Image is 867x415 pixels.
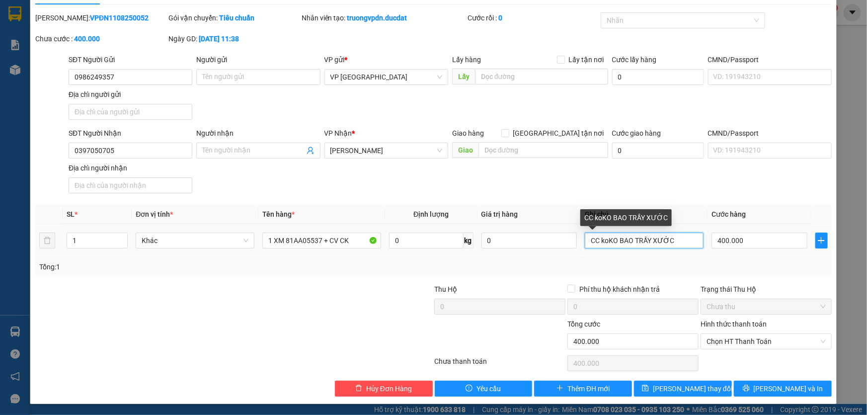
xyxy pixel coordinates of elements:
[612,56,657,64] label: Cước lấy hàng
[39,261,335,272] div: Tổng: 1
[69,128,192,139] div: SĐT Người Nhận
[347,14,407,22] b: truongvpdn.ducdat
[452,56,481,64] span: Lấy hàng
[534,381,632,397] button: plusThêm ĐH mới
[69,104,192,120] input: Địa chỉ của người gửi
[580,209,672,226] div: CC koKO BAO TRẦY XƯỚC
[196,54,320,65] div: Người gửi
[355,385,362,393] span: delete
[754,383,823,394] span: [PERSON_NAME] và In
[452,69,475,84] span: Lấy
[119,235,125,241] span: up
[136,210,173,218] span: Đơn vị tính
[69,177,192,193] input: Địa chỉ của người nhận
[142,233,248,248] span: Khác
[478,142,608,158] input: Dọc đường
[708,54,832,65] div: CMND/Passport
[413,210,449,218] span: Định lượng
[196,128,320,139] div: Người nhận
[585,233,704,249] input: Ghi Chú
[199,35,239,43] b: [DATE] 11:38
[324,129,352,137] span: VP Nhận
[302,12,466,23] div: Nhân viên tạo:
[35,12,166,23] div: [PERSON_NAME]:
[435,381,533,397] button: exclamation-circleYêu cầu
[466,385,473,393] span: exclamation-circle
[612,129,661,137] label: Cước giao hàng
[330,70,442,84] span: VP Đà Nẵng
[475,69,608,84] input: Dọc đường
[69,163,192,173] div: Địa chỉ người nhận
[464,233,473,249] span: kg
[452,129,484,137] span: Giao hàng
[434,285,457,293] span: Thu Hộ
[468,12,599,23] div: Cước rồi :
[434,356,567,373] div: Chưa thanh toán
[708,128,832,139] div: CMND/Passport
[498,14,502,22] b: 0
[262,210,295,218] span: Tên hàng
[481,210,518,218] span: Giá trị hàng
[820,338,826,344] span: close-circle
[701,284,832,295] div: Trạng thái Thu Hộ
[366,383,412,394] span: Hủy Đơn Hàng
[701,320,767,328] label: Hình thức thanh toán
[330,143,442,158] span: Lê Đại Hành
[69,54,192,65] div: SĐT Người Gửi
[556,385,563,393] span: plus
[707,334,826,349] span: Chọn HT Thanh Toán
[634,381,732,397] button: save[PERSON_NAME] thay đổi
[335,381,433,397] button: deleteHủy Đơn Hàng
[707,299,826,314] span: Chưa thu
[262,233,381,249] input: VD: Bàn, Ghế
[35,33,166,44] div: Chưa cước :
[307,147,315,155] span: user-add
[743,385,750,393] span: printer
[612,69,704,85] input: Cước lấy hàng
[168,33,300,44] div: Ngày GD:
[642,385,649,393] span: save
[452,142,478,158] span: Giao
[653,383,732,394] span: [PERSON_NAME] thay đổi
[575,284,664,295] span: Phí thu hộ khách nhận trả
[509,128,608,139] span: [GEOGRAPHIC_DATA] tận nơi
[734,381,832,397] button: printer[PERSON_NAME] và In
[168,12,300,23] div: Gói vận chuyển:
[476,383,501,394] span: Yêu cầu
[116,233,127,241] span: Increase Value
[612,143,704,159] input: Cước giao hàng
[567,320,600,328] span: Tổng cước
[90,14,149,22] b: VPĐN1108250052
[565,54,608,65] span: Lấy tận nơi
[324,54,448,65] div: VP gửi
[74,35,100,43] b: 400.000
[567,383,610,394] span: Thêm ĐH mới
[816,237,827,245] span: plus
[67,210,75,218] span: SL
[116,241,127,248] span: Decrease Value
[119,242,125,248] span: down
[711,210,746,218] span: Cước hàng
[69,89,192,100] div: Địa chỉ người gửi
[39,233,55,249] button: delete
[219,14,254,22] b: Tiêu chuẩn
[815,233,828,249] button: plus
[581,205,708,224] th: Ghi chú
